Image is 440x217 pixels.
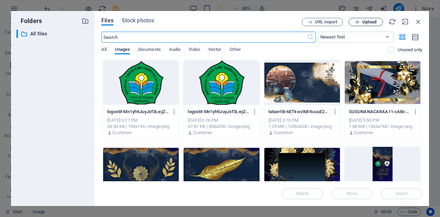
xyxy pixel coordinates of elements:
[101,17,113,25] span: Files
[302,18,343,26] button: URL import
[188,123,255,130] div: 47.81 KB | 308x300 | image/png
[107,123,175,130] div: 34.84 KB | 196x196 | image/png
[415,18,422,25] i: Close
[115,45,130,55] span: Images
[268,109,330,115] p: tataertib-6ETkwz8drXuuuE2m5sTDvA.png
[362,20,376,24] span: Upload
[101,32,307,43] input: Search
[230,45,241,55] span: Other
[354,130,373,136] p: Customer
[274,130,293,136] p: Customer
[398,47,422,53] p: Displays only files that are not in use on the website. Files added during this session can still...
[107,109,168,115] p: logostit-Mn1yh9JuyJxf3LwjZIRp7Q-cZhzDHyDJu6y4xaX3c_Nrw.png
[268,123,336,130] div: 1.29 MB | 1200x628 | image/png
[138,45,161,55] span: Documents
[122,17,154,25] span: Stock photos
[16,17,42,25] p: Folders
[188,117,255,123] div: [DATE] 6:26 PM
[107,117,175,123] div: [DATE] 6:27 PM
[268,117,336,123] div: [DATE] 6:10 PM
[349,109,410,115] p: SUSUNANACARAA11-cABc5rKNRTvmE0Gpt5XDNQ.png
[315,20,337,24] span: URL import
[349,123,416,130] div: 1.88 MB | 1366x768 | image/png
[101,45,107,55] span: All
[188,109,249,115] p: logostit-Mn1yh9JuyJxf3LwjZIRp7Q.png
[81,17,89,25] i: Create new folder
[189,45,200,55] span: Video
[401,18,409,25] i: Minimize
[193,130,212,136] p: Customer
[349,117,416,123] div: [DATE] 5:50 PM
[388,18,396,25] i: Reload
[208,45,222,55] span: Vector
[349,18,383,26] button: Upload
[16,30,18,38] div: ​
[30,30,76,38] p: All files
[169,45,180,55] span: Audio
[112,130,132,136] p: Customer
